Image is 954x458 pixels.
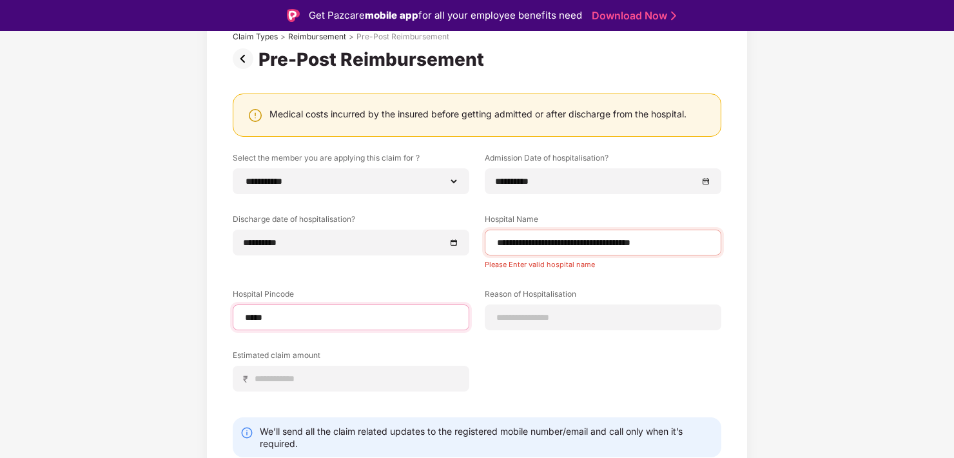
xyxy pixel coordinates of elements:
[485,255,721,269] div: Please Enter valid hospital name
[365,9,418,21] strong: mobile app
[269,108,686,120] div: Medical costs incurred by the insured before getting admitted or after discharge from the hospital.
[233,288,469,304] label: Hospital Pincode
[485,152,721,168] label: Admission Date of hospitalisation?
[233,350,469,366] label: Estimated claim amount
[287,9,300,22] img: Logo
[671,9,676,23] img: Stroke
[233,48,258,69] img: svg+xml;base64,PHN2ZyBpZD0iUHJldi0zMngzMiIgeG1sbnM9Imh0dHA6Ly93d3cudzMub3JnLzIwMDAvc3ZnIiB3aWR0aD...
[233,214,469,230] label: Discharge date of hospitalisation?
[485,214,721,230] label: Hospital Name
[233,152,469,168] label: Select the member you are applying this claim for ?
[356,32,449,42] div: Pre-Post Reimbursement
[485,288,721,304] label: Reason of Hospitalisation
[240,426,253,439] img: svg+xml;base64,PHN2ZyBpZD0iSW5mby0yMHgyMCIgeG1sbnM9Imh0dHA6Ly93d3cudzMub3JnLzIwMDAvc3ZnIiB3aWR0aD...
[288,32,346,42] div: Reimbursement
[248,108,263,123] img: svg+xml;base64,PHN2ZyBpZD0iV2FybmluZ18tXzI0eDI0IiBkYXRhLW5hbWU9Ildhcm5pbmcgLSAyNHgyNCIgeG1sbnM9Im...
[233,32,278,42] div: Claim Types
[309,8,582,23] div: Get Pazcare for all your employee benefits need
[349,32,354,42] div: >
[243,373,253,385] span: ₹
[258,48,489,70] div: Pre-Post Reimbursement
[592,9,672,23] a: Download Now
[260,425,714,450] div: We’ll send all the claim related updates to the registered mobile number/email and call only when...
[280,32,286,42] div: >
